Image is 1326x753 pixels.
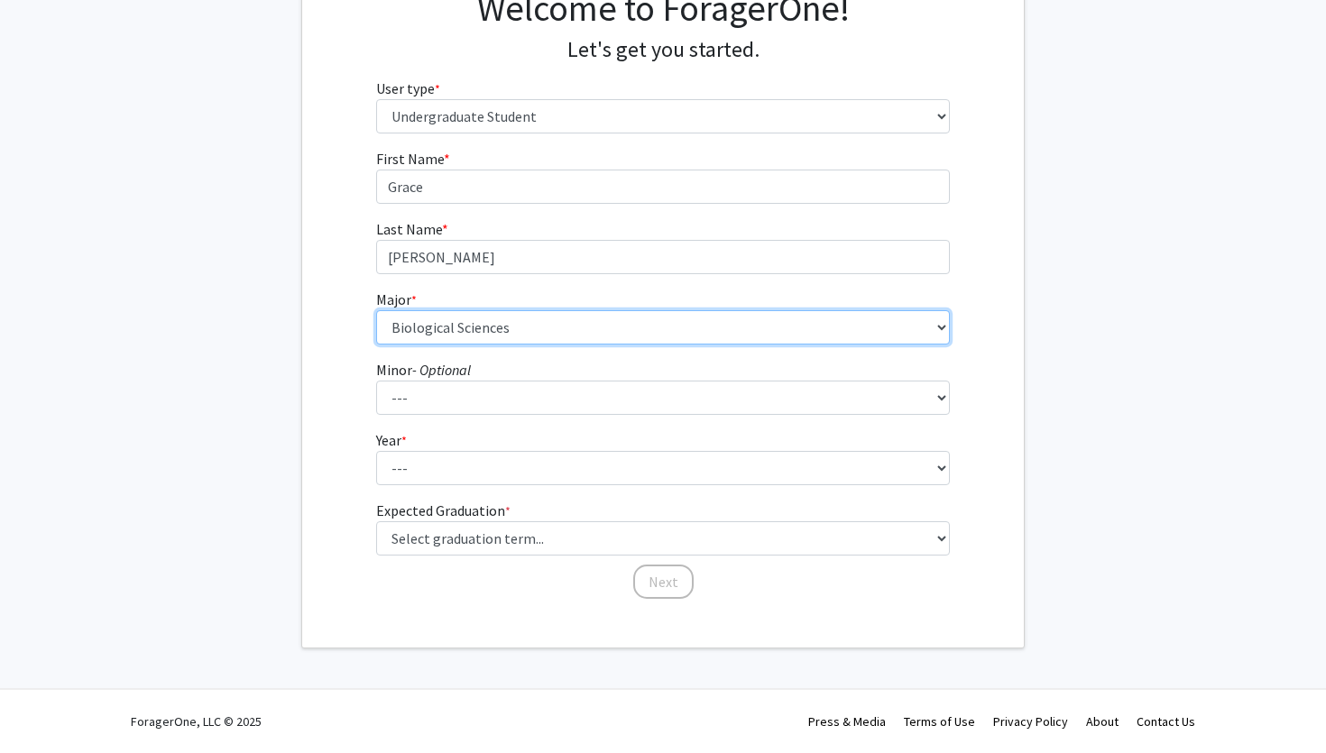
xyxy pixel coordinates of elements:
label: User type [376,78,440,99]
a: Terms of Use [904,713,975,730]
span: Last Name [376,220,442,238]
iframe: Chat [14,672,77,739]
label: Expected Graduation [376,500,511,521]
button: Next [633,565,694,599]
a: About [1086,713,1119,730]
span: First Name [376,150,444,168]
h4: Let's get you started. [376,37,951,63]
i: - Optional [412,361,471,379]
label: Major [376,289,417,310]
div: ForagerOne, LLC © 2025 [131,690,262,753]
a: Contact Us [1137,713,1195,730]
a: Privacy Policy [993,713,1068,730]
a: Press & Media [808,713,886,730]
label: Minor [376,359,471,381]
label: Year [376,429,407,451]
